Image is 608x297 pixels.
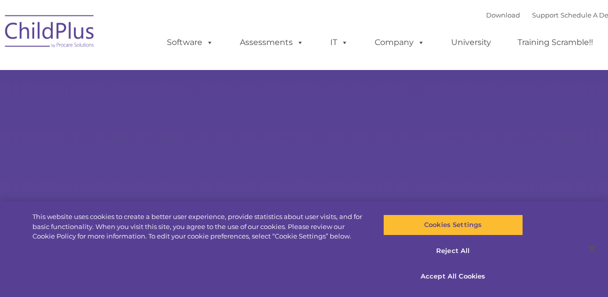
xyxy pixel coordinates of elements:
[508,32,603,52] a: Training Scramble!!
[157,32,223,52] a: Software
[486,11,520,19] a: Download
[365,32,435,52] a: Company
[441,32,501,52] a: University
[383,240,523,261] button: Reject All
[532,11,559,19] a: Support
[230,32,314,52] a: Assessments
[320,32,358,52] a: IT
[383,214,523,235] button: Cookies Settings
[383,266,523,287] button: Accept All Cookies
[581,237,603,259] button: Close
[32,212,365,241] div: This website uses cookies to create a better user experience, provide statistics about user visit...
